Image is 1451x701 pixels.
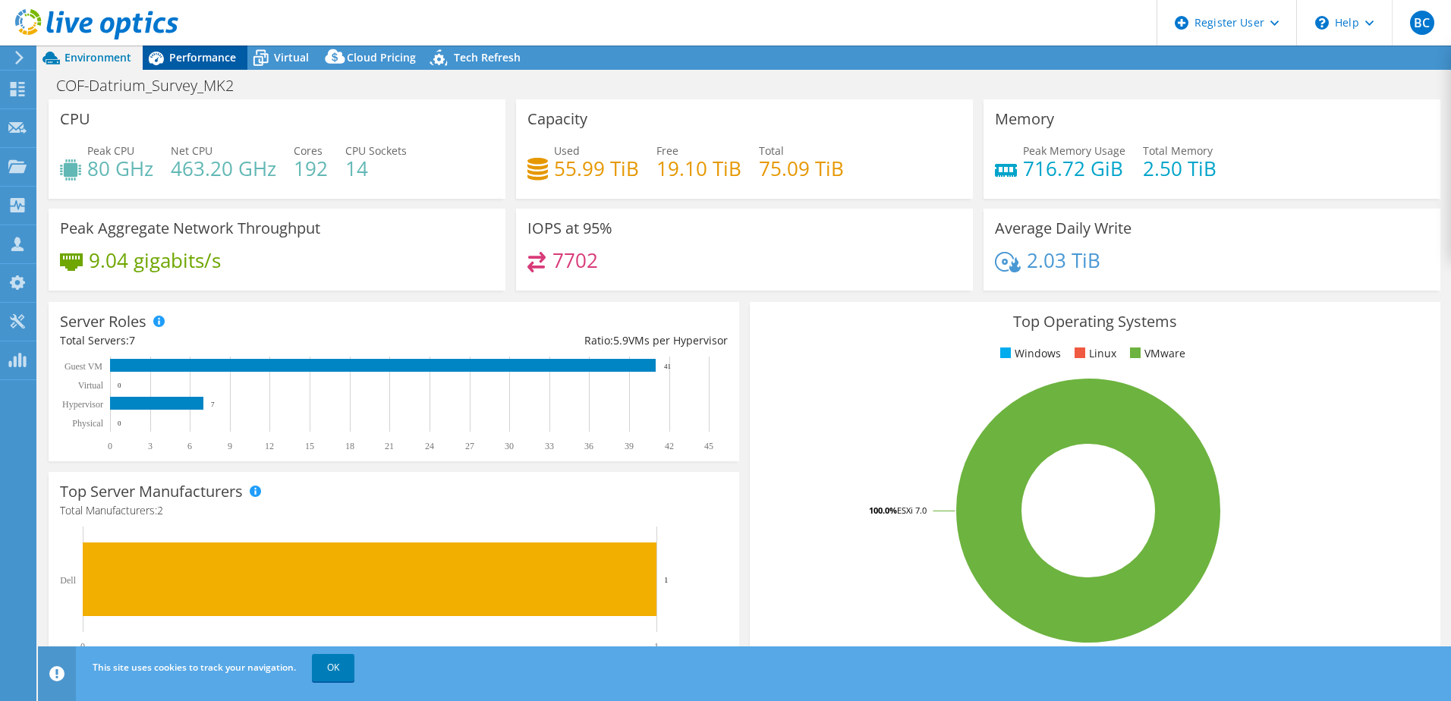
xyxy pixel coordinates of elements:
[345,160,407,177] h4: 14
[995,111,1054,127] h3: Memory
[554,143,580,158] span: Used
[60,575,76,586] text: Dell
[49,77,257,94] h1: COF-Datrium_Survey_MK2
[345,143,407,158] span: CPU Sockets
[148,441,153,451] text: 3
[545,441,554,451] text: 33
[656,143,678,158] span: Free
[759,160,844,177] h4: 75.09 TiB
[65,50,131,64] span: Environment
[187,441,192,451] text: 6
[1143,160,1217,177] h4: 2.50 TiB
[527,111,587,127] h3: Capacity
[554,160,639,177] h4: 55.99 TiB
[654,641,659,652] text: 1
[171,143,212,158] span: Net CPU
[228,441,232,451] text: 9
[425,441,434,451] text: 24
[1023,143,1125,158] span: Peak Memory Usage
[1410,11,1434,35] span: BC
[211,401,215,408] text: 7
[552,252,598,269] h4: 7702
[1126,345,1185,362] li: VMware
[60,483,243,500] h3: Top Server Manufacturers
[80,641,85,652] text: 0
[78,380,104,391] text: Virtual
[505,441,514,451] text: 30
[93,661,296,674] span: This site uses cookies to track your navigation.
[87,143,134,158] span: Peak CPU
[118,382,121,389] text: 0
[129,333,135,347] span: 7
[584,441,593,451] text: 36
[1143,143,1213,158] span: Total Memory
[527,220,612,237] h3: IOPS at 95%
[869,505,897,516] tspan: 100.0%
[454,50,521,64] span: Tech Refresh
[996,345,1061,362] li: Windows
[265,441,274,451] text: 12
[62,399,103,410] text: Hypervisor
[995,220,1132,237] h3: Average Daily Write
[761,313,1429,330] h3: Top Operating Systems
[345,441,354,451] text: 18
[60,111,90,127] h3: CPU
[665,441,674,451] text: 42
[108,441,112,451] text: 0
[664,575,669,584] text: 1
[1071,345,1116,362] li: Linux
[312,654,354,681] a: OK
[87,160,153,177] h4: 80 GHz
[613,333,628,347] span: 5.9
[305,441,314,451] text: 15
[169,50,236,64] span: Performance
[294,143,323,158] span: Cores
[274,50,309,64] span: Virtual
[394,332,728,349] div: Ratio: VMs per Hypervisor
[60,313,146,330] h3: Server Roles
[60,220,320,237] h3: Peak Aggregate Network Throughput
[1023,160,1125,177] h4: 716.72 GiB
[897,505,927,516] tspan: ESXi 7.0
[1315,16,1329,30] svg: \n
[704,441,713,451] text: 45
[65,361,102,372] text: Guest VM
[118,420,121,427] text: 0
[625,441,634,451] text: 39
[385,441,394,451] text: 21
[1027,252,1100,269] h4: 2.03 TiB
[171,160,276,177] h4: 463.20 GHz
[60,502,728,519] h4: Total Manufacturers:
[157,503,163,517] span: 2
[656,160,741,177] h4: 19.10 TiB
[664,363,671,370] text: 41
[294,160,328,177] h4: 192
[72,418,103,429] text: Physical
[60,332,394,349] div: Total Servers:
[759,143,784,158] span: Total
[347,50,416,64] span: Cloud Pricing
[465,441,474,451] text: 27
[89,252,221,269] h4: 9.04 gigabits/s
